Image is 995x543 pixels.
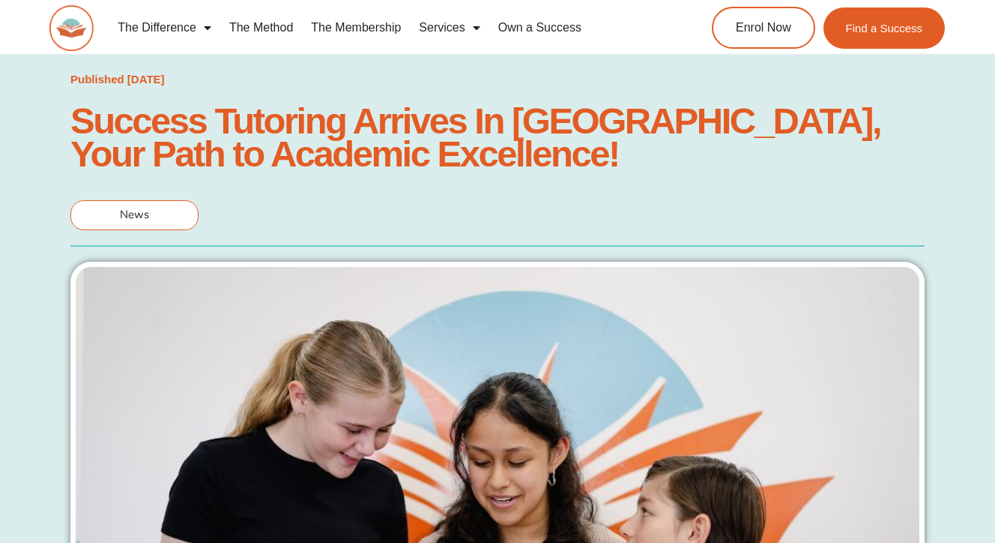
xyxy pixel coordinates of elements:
h1: Success Tutoring Arrives In [GEOGRAPHIC_DATA], Your Path to Academic Excellence! [70,104,925,170]
a: Own a Success [489,10,590,45]
span: Published [70,73,124,85]
span: News [120,207,149,222]
time: [DATE] [127,73,165,85]
a: Enrol Now [712,7,815,49]
a: Services [410,10,489,45]
a: The Membership [302,10,410,45]
nav: Menu [109,10,660,45]
span: Enrol Now [736,22,791,34]
a: The Method [220,10,302,45]
a: The Difference [109,10,220,45]
a: Published [DATE] [70,69,165,90]
span: Find a Success [846,22,923,34]
a: Find a Success [823,7,946,49]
